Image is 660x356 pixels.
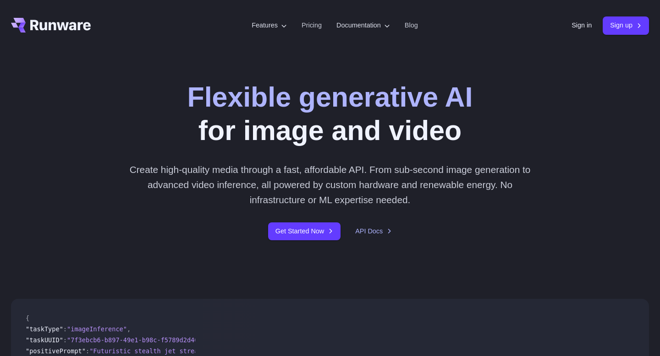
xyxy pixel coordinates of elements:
span: : [63,325,67,333]
span: "positivePrompt" [26,347,86,355]
a: Get Started Now [268,222,341,240]
p: Create high-quality media through a fast, affordable API. From sub-second image generation to adv... [126,162,534,208]
span: "imageInference" [67,325,127,333]
a: Blog [405,20,418,31]
span: "taskUUID" [26,336,63,344]
a: API Docs [355,226,392,237]
label: Documentation [336,20,390,31]
strong: Flexible generative AI [187,81,473,113]
a: Sign in [572,20,592,31]
h1: for image and video [187,81,473,147]
span: "Futuristic stealth jet streaking through a neon-lit cityscape with glowing purple exhaust" [89,347,431,355]
span: "taskType" [26,325,63,333]
span: , [127,325,131,333]
span: "7f3ebcb6-b897-49e1-b98c-f5789d2d40d7" [67,336,209,344]
span: { [26,314,29,322]
span: : [86,347,89,355]
a: Pricing [302,20,322,31]
label: Features [252,20,287,31]
span: : [63,336,67,344]
a: Go to / [11,18,91,32]
a: Sign up [603,16,649,34]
